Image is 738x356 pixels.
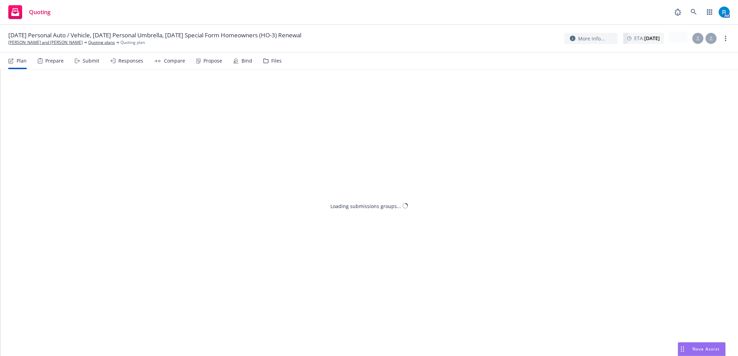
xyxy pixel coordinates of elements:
[118,58,143,64] div: Responses
[29,9,51,15] span: Quoting
[644,35,660,41] strong: [DATE]
[8,31,301,39] span: [DATE] Personal Auto / Vehicle, [DATE] Personal Umbrella, [DATE] Special Form Homeowners (HO-3) R...
[634,35,660,42] span: ETA :
[721,34,730,43] a: more
[330,202,401,209] div: Loading submissions groups...
[88,39,115,46] a: Quoting plans
[120,39,145,46] span: Quoting plan
[271,58,282,64] div: Files
[164,58,185,64] div: Compare
[578,35,605,42] span: More info...
[687,5,701,19] a: Search
[8,39,83,46] a: [PERSON_NAME] and [PERSON_NAME]
[678,343,687,356] div: Drag to move
[703,5,717,19] a: Switch app
[692,346,720,352] span: Nova Assist
[83,58,99,64] div: Submit
[671,5,685,19] a: Report a Bug
[45,58,64,64] div: Prepare
[678,342,726,356] button: Nova Assist
[17,58,27,64] div: Plan
[719,7,730,18] img: photo
[564,33,618,44] button: More info...
[203,58,222,64] div: Propose
[6,2,53,22] a: Quoting
[242,58,252,64] div: Bind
